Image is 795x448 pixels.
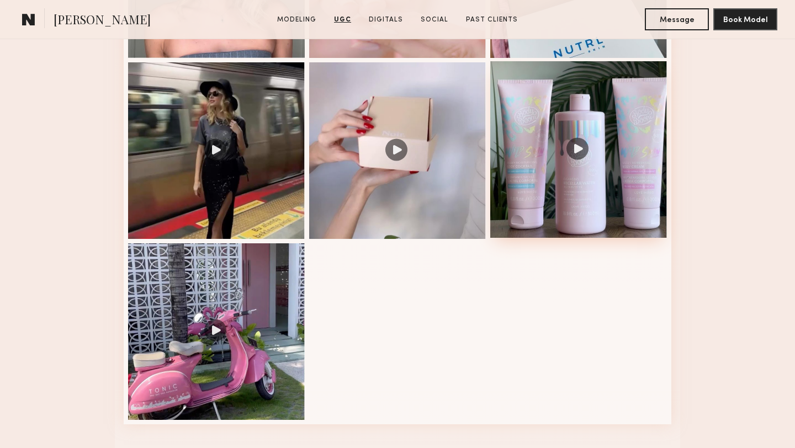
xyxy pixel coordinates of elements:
a: Past Clients [462,15,522,25]
a: UGC [330,15,356,25]
a: Book Model [713,14,777,24]
a: Modeling [273,15,321,25]
button: Book Model [713,8,777,30]
button: Message [645,8,709,30]
span: [PERSON_NAME] [54,11,151,30]
a: Social [416,15,453,25]
a: Digitals [364,15,407,25]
